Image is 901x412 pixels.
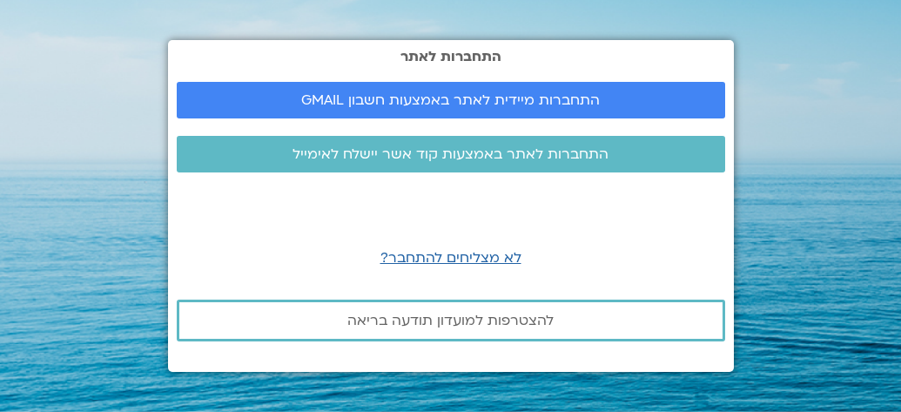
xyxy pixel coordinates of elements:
h2: התחברות לאתר [177,49,725,64]
span: התחברות לאתר באמצעות קוד אשר יישלח לאימייל [292,146,609,162]
a: לא מצליחים להתחבר? [380,248,521,267]
a: להצטרפות למועדון תודעה בריאה [177,300,725,341]
a: התחברות לאתר באמצעות קוד אשר יישלח לאימייל [177,136,725,172]
a: התחברות מיידית לאתר באמצעות חשבון GMAIL [177,82,725,118]
span: התחברות מיידית לאתר באמצעות חשבון GMAIL [301,92,600,108]
span: להצטרפות למועדון תודעה בריאה [347,313,554,328]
